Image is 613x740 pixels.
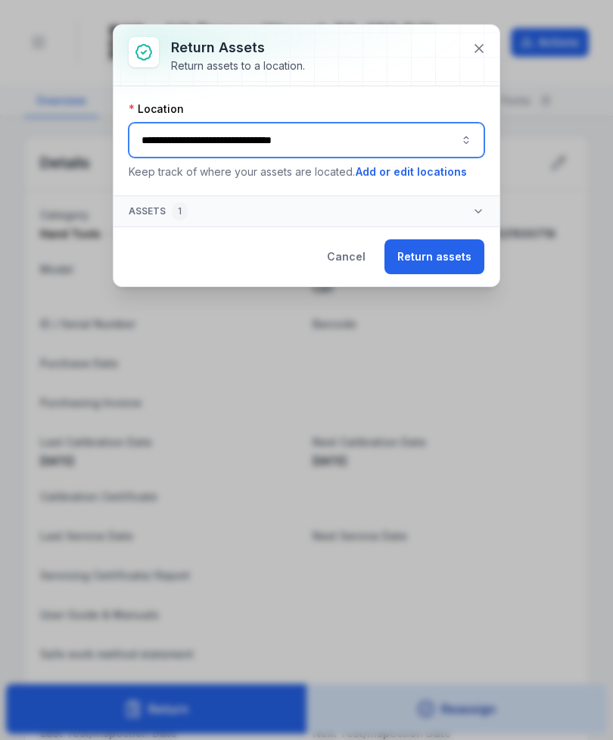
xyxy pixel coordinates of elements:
button: Assets1 [114,196,499,226]
div: Return assets to a location. [171,58,305,73]
button: Return assets [384,239,484,274]
div: 1 [172,202,188,220]
label: Location [129,101,184,117]
button: Add or edit locations [355,164,468,180]
span: Assets [129,202,188,220]
h3: Return assets [171,37,305,58]
p: Keep track of where your assets are located. [129,164,484,180]
button: Cancel [314,239,378,274]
